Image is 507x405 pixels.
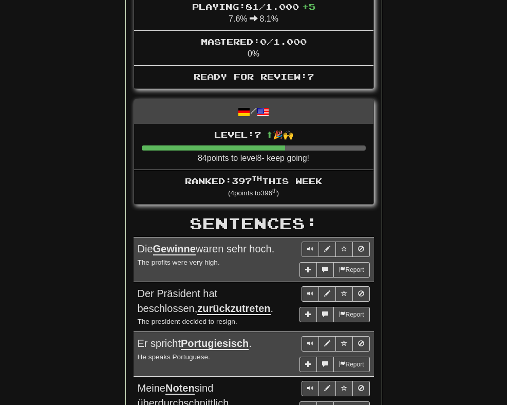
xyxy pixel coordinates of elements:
li: 0% [134,30,373,66]
span: + 5 [302,2,315,11]
button: Play sentence audio [302,242,319,257]
button: Play sentence audio [302,336,319,352]
small: He speaks Portuguese. [138,353,210,361]
div: More sentence controls [299,357,369,372]
button: Toggle favorite [335,336,353,352]
div: Sentence controls [302,336,370,352]
span: Der Präsident hat beschlossen, . [138,288,274,315]
div: / [134,100,373,124]
button: Report [333,357,369,372]
button: Toggle ignore [352,286,370,302]
button: Edit sentence [318,336,336,352]
button: Add sentence to collection [299,307,317,322]
span: Playing: 81 / 1.000 [192,2,315,11]
span: Mastered: 0 / 1.000 [201,36,307,46]
button: Toggle ignore [352,336,370,352]
div: Sentence controls [302,242,370,257]
button: Toggle favorite [335,242,353,257]
button: Report [333,262,369,278]
div: Sentence controls [302,286,370,302]
span: ⬆🎉🙌 [261,130,293,139]
u: zurückzutreten [197,303,270,315]
span: Die waren sehr hoch. [138,243,275,255]
button: Toggle ignore [352,242,370,257]
small: ( 4 points to 396 ) [228,189,279,197]
span: Ranked: 397 this week [185,176,322,186]
u: Gewinne [153,243,196,255]
button: Toggle favorite [335,286,353,302]
sup: th [252,175,262,182]
button: Edit sentence [318,242,336,257]
u: Noten [165,382,195,395]
button: Play sentence audio [302,286,319,302]
button: Play sentence audio [302,381,319,396]
li: 84 points to level 8 - keep going! [134,124,373,170]
button: Toggle favorite [335,381,353,396]
h2: Sentences: [134,215,374,232]
span: Ready for Review: 7 [194,71,314,81]
button: Edit sentence [318,286,336,302]
small: The profits were very high. [138,259,220,266]
button: Report [333,307,369,322]
u: Portugiesisch [181,338,249,350]
div: More sentence controls [299,307,369,322]
button: Edit sentence [318,381,336,396]
button: Toggle ignore [352,381,370,396]
div: Sentence controls [302,381,370,396]
sup: th [272,188,277,194]
span: Level: 7 [214,130,293,139]
small: The president decided to resign. [138,318,237,325]
button: Add sentence to collection [299,357,317,372]
button: Add sentence to collection [299,262,317,278]
span: Er spricht . [138,338,252,350]
div: More sentence controls [299,262,369,278]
